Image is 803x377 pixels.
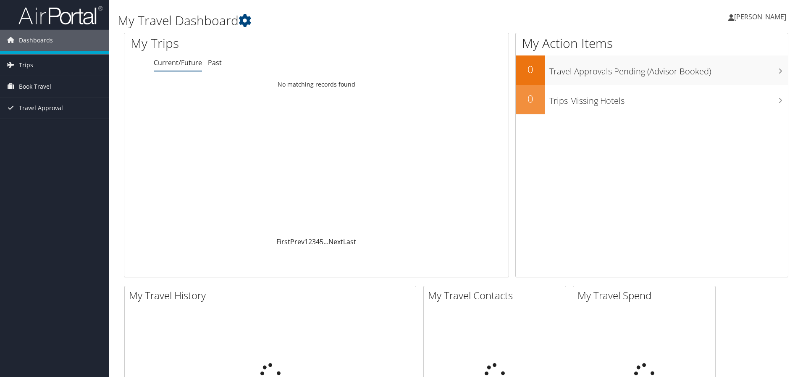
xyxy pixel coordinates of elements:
h1: My Travel Dashboard [118,12,569,29]
h2: 0 [516,62,545,76]
h3: Trips Missing Hotels [549,91,788,107]
a: 2 [308,237,312,246]
span: Book Travel [19,76,51,97]
a: Next [328,237,343,246]
span: Trips [19,55,33,76]
a: 1 [304,237,308,246]
a: 5 [320,237,323,246]
a: 0Trips Missing Hotels [516,85,788,114]
h2: My Travel History [129,288,416,303]
a: Current/Future [154,58,202,67]
span: [PERSON_NAME] [734,12,786,21]
h1: My Action Items [516,34,788,52]
a: 0Travel Approvals Pending (Advisor Booked) [516,55,788,85]
a: 4 [316,237,320,246]
span: Dashboards [19,30,53,51]
td: No matching records found [124,77,509,92]
a: Last [343,237,356,246]
h2: 0 [516,92,545,106]
h1: My Trips [131,34,342,52]
a: Past [208,58,222,67]
a: First [276,237,290,246]
h3: Travel Approvals Pending (Advisor Booked) [549,61,788,77]
h2: My Travel Contacts [428,288,566,303]
h2: My Travel Spend [577,288,715,303]
span: Travel Approval [19,98,63,119]
img: airportal-logo.png [18,5,102,25]
a: [PERSON_NAME] [728,4,795,29]
span: … [323,237,328,246]
a: 3 [312,237,316,246]
a: Prev [290,237,304,246]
